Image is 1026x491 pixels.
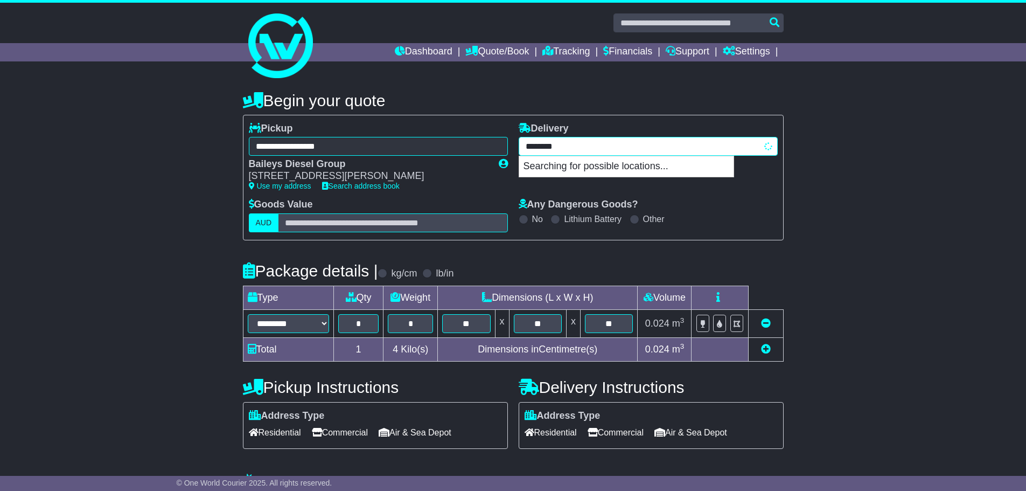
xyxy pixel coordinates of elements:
a: Use my address [249,182,311,190]
p: Searching for possible locations... [519,156,734,177]
h4: Package details | [243,262,378,280]
h4: Delivery Instructions [519,378,784,396]
td: Dimensions in Centimetre(s) [438,337,638,361]
div: [STREET_ADDRESS][PERSON_NAME] [249,170,488,182]
span: © One World Courier 2025. All rights reserved. [177,479,332,487]
label: AUD [249,213,279,232]
span: m [672,344,685,355]
span: m [672,318,685,329]
span: 4 [393,344,398,355]
span: 0.024 [645,344,669,355]
label: Address Type [525,410,601,422]
td: x [495,309,509,337]
label: Other [643,214,665,224]
sup: 3 [680,342,685,350]
span: 0.024 [645,318,669,329]
a: Financials [603,43,652,61]
h4: Warranty & Insurance [243,473,784,491]
a: Quote/Book [465,43,529,61]
label: lb/in [436,268,453,280]
a: Support [666,43,709,61]
label: No [532,214,543,224]
a: Settings [723,43,770,61]
a: Search address book [322,182,400,190]
td: Volume [638,286,692,309]
td: Total [243,337,333,361]
label: Pickup [249,123,293,135]
label: Delivery [519,123,569,135]
label: kg/cm [391,268,417,280]
a: Tracking [542,43,590,61]
a: Remove this item [761,318,771,329]
td: 1 [333,337,383,361]
label: Address Type [249,410,325,422]
td: Weight [383,286,438,309]
a: Add new item [761,344,771,355]
label: Lithium Battery [564,214,622,224]
label: Goods Value [249,199,313,211]
span: Residential [525,424,577,441]
sup: 3 [680,316,685,324]
h4: Begin your quote [243,92,784,109]
td: Type [243,286,333,309]
a: Dashboard [395,43,452,61]
td: Dimensions (L x W x H) [438,286,638,309]
div: Baileys Diesel Group [249,158,488,170]
td: x [566,309,580,337]
label: Any Dangerous Goods? [519,199,638,211]
span: Commercial [312,424,368,441]
span: Commercial [588,424,644,441]
span: Air & Sea Depot [654,424,727,441]
td: Qty [333,286,383,309]
span: Air & Sea Depot [379,424,451,441]
span: Residential [249,424,301,441]
h4: Pickup Instructions [243,378,508,396]
td: Kilo(s) [383,337,438,361]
